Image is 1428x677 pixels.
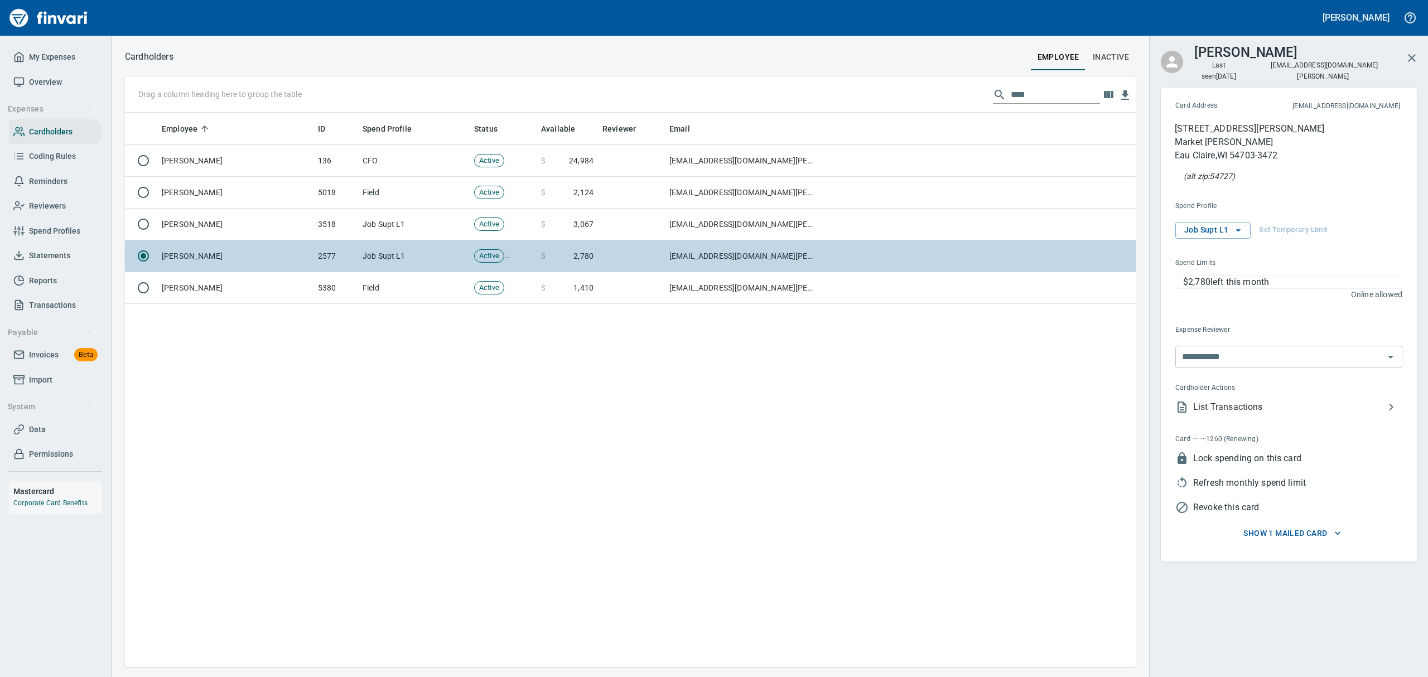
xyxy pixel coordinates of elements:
span: This is the email address for cardholder receipts [1255,101,1400,112]
span: Import [29,373,52,387]
td: 5018 [313,177,358,209]
p: $2,780 left this month [1183,275,1402,289]
span: Invoices [29,348,59,362]
span: [EMAIL_ADDRESS][DOMAIN_NAME][PERSON_NAME] [1270,60,1378,81]
a: Reviewers [9,194,102,219]
a: Reminders [9,169,102,194]
span: Email [669,122,690,136]
a: Corporate Card Benefits [13,499,88,507]
span: 1,410 [573,282,594,293]
span: $ [541,187,546,198]
span: Available [541,122,590,136]
td: [EMAIL_ADDRESS][DOMAIN_NAME][PERSON_NAME] [665,177,821,209]
button: Set Temporary Limit [1256,222,1330,239]
button: Show 1 Mailed card [1165,523,1412,544]
a: Statements [9,243,102,268]
a: Reports [9,268,102,293]
span: $ [541,155,546,166]
p: Online allowed [1166,289,1402,300]
span: Spend Profile [1175,201,1309,212]
span: $ [541,282,546,293]
span: Employee [162,122,212,136]
a: Overview [9,70,102,95]
span: ID [318,122,325,136]
span: Expenses [8,102,92,116]
span: Show 1 Mailed card [1176,526,1408,540]
td: [EMAIL_ADDRESS][DOMAIN_NAME][PERSON_NAME] [665,145,821,177]
span: Active [475,219,504,230]
a: Permissions [9,442,102,467]
td: Field [358,272,470,304]
a: Import [9,367,102,393]
td: [PERSON_NAME] [157,240,313,272]
span: Reviewers [29,199,66,213]
td: Job Supt L1 [358,240,470,272]
td: Field [358,177,470,209]
span: Cardholder Actions [1175,383,1318,394]
span: Spend Profile [363,122,412,136]
span: Lock spending on this card [1193,452,1402,465]
button: [PERSON_NAME] [1320,9,1392,26]
span: 2,124 [573,187,594,198]
p: Drag a column heading here to group the table [138,89,302,100]
a: Data [9,417,102,442]
button: Choose columns to display [1100,86,1117,103]
span: Overview [29,75,62,89]
li: This will allow the the cardholder to use their full spend limit again [1166,471,1402,495]
span: Mailed [504,251,535,262]
p: At the pump (or any AVS check), this zip will also be accepted [1184,171,1235,182]
span: Spend Limits [1175,258,1308,269]
time: [DATE] [1216,72,1236,80]
span: $ [541,219,546,230]
span: Available [541,122,575,136]
span: Email [669,122,705,136]
span: Refresh monthly spend limit [1193,476,1402,490]
span: Job Supt L1 [1184,223,1242,237]
span: Active [475,283,504,293]
td: [EMAIL_ADDRESS][DOMAIN_NAME][PERSON_NAME] [665,272,821,304]
span: $ [541,250,546,262]
span: List Transactions [1193,400,1384,414]
button: Close cardholder [1398,45,1425,71]
span: Active [475,187,504,198]
td: [EMAIL_ADDRESS][DOMAIN_NAME][PERSON_NAME] [665,240,821,272]
p: Eau Claire , WI 54703-3472 [1175,149,1324,162]
span: Status [474,122,498,136]
td: [PERSON_NAME] [157,272,313,304]
td: 2577 [313,240,358,272]
span: Card ········1260 (Renewing) [1175,434,1329,445]
span: Data [29,423,46,437]
span: Beta [74,349,98,361]
p: [STREET_ADDRESS][PERSON_NAME] [1175,122,1324,136]
td: Job Supt L1 [358,209,470,240]
span: Card Address [1175,100,1255,112]
td: 136 [313,145,358,177]
td: 3518 [313,209,358,240]
span: Active [475,156,504,166]
span: Payable [8,326,92,340]
span: Inactive [1093,50,1129,64]
span: Permissions [29,447,73,461]
span: Statements [29,249,70,263]
span: Coding Rules [29,149,76,163]
span: 2,780 [573,250,594,262]
span: System [8,400,92,414]
span: Revoke this card [1193,501,1402,514]
button: Expenses [3,99,97,119]
span: Active [475,251,504,262]
a: Cardholders [9,119,102,144]
span: Spend Profiles [29,224,80,238]
span: employee [1038,50,1079,64]
span: Reminders [29,175,67,188]
td: [PERSON_NAME] [157,145,313,177]
td: [EMAIL_ADDRESS][DOMAIN_NAME][PERSON_NAME] [665,209,821,240]
nav: breadcrumb [125,50,173,64]
span: Reports [29,274,57,288]
span: Set Temporary Limit [1259,224,1327,236]
h5: [PERSON_NAME] [1323,12,1390,23]
span: Transactions [29,298,76,312]
td: [PERSON_NAME] [157,209,313,240]
button: Download table [1117,87,1133,104]
p: Cardholders [125,50,173,64]
span: Spend Profile [363,122,426,136]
